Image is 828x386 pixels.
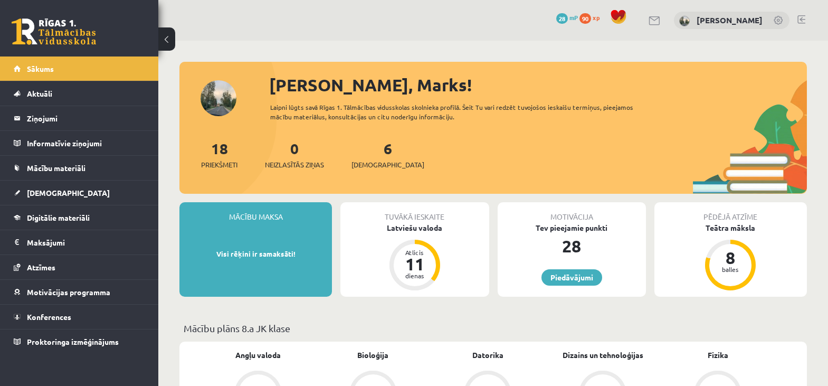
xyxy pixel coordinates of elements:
div: [PERSON_NAME], Marks! [269,72,807,98]
span: Motivācijas programma [27,287,110,297]
div: Atlicis [399,249,431,256]
a: Atzīmes [14,255,145,279]
a: Datorika [472,350,503,361]
span: Mācību materiāli [27,163,85,173]
a: Informatīvie ziņojumi [14,131,145,155]
span: Neizlasītās ziņas [265,159,324,170]
span: Sākums [27,64,54,73]
a: Aktuāli [14,81,145,106]
span: Priekšmeti [201,159,237,170]
a: Angļu valoda [235,350,281,361]
div: balles [715,266,746,272]
span: [DEMOGRAPHIC_DATA] [27,188,110,197]
p: Visi rēķini ir samaksāti! [185,249,327,259]
a: [DEMOGRAPHIC_DATA] [14,181,145,205]
div: Laipni lūgts savā Rīgas 1. Tālmācības vidusskolas skolnieka profilā. Šeit Tu vari redzēt tuvojošo... [270,102,646,121]
div: dienas [399,272,431,279]
a: [PERSON_NAME] [697,15,763,25]
a: Mācību materiāli [14,156,145,180]
div: Pēdējā atzīme [654,202,807,222]
div: Tuvākā ieskaite [340,202,489,222]
span: Atzīmes [27,262,55,272]
span: xp [593,13,599,22]
a: 28 mP [556,13,578,22]
a: Teātra māksla 8 balles [654,222,807,292]
a: 90 xp [579,13,605,22]
span: Konferences [27,312,71,322]
div: Motivācija [498,202,646,222]
a: Latviešu valoda Atlicis 11 dienas [340,222,489,292]
a: Fizika [708,350,728,361]
a: 18Priekšmeti [201,139,237,170]
div: 28 [498,233,646,259]
div: 8 [715,249,746,266]
legend: Informatīvie ziņojumi [27,131,145,155]
span: Proktoringa izmēģinājums [27,337,119,346]
a: Bioloģija [357,350,388,361]
span: mP [569,13,578,22]
div: Latviešu valoda [340,222,489,233]
div: Mācību maksa [179,202,332,222]
a: Proktoringa izmēģinājums [14,329,145,354]
a: Motivācijas programma [14,280,145,304]
a: Sākums [14,57,145,81]
a: Piedāvājumi [541,269,602,286]
legend: Ziņojumi [27,106,145,130]
div: Teātra māksla [654,222,807,233]
div: Tev pieejamie punkti [498,222,646,233]
a: Rīgas 1. Tālmācības vidusskola [12,18,96,45]
span: 90 [579,13,591,24]
a: Digitālie materiāli [14,205,145,230]
a: Maksājumi [14,230,145,255]
p: Mācību plāns 8.a JK klase [184,321,803,335]
span: Aktuāli [27,89,52,98]
a: Ziņojumi [14,106,145,130]
a: 0Neizlasītās ziņas [265,139,324,170]
img: Marks Rutkovskis [679,16,690,26]
div: 11 [399,256,431,272]
legend: Maksājumi [27,230,145,255]
span: [DEMOGRAPHIC_DATA] [351,159,424,170]
a: Konferences [14,305,145,329]
a: Dizains un tehnoloģijas [563,350,643,361]
span: 28 [556,13,568,24]
a: 6[DEMOGRAPHIC_DATA] [351,139,424,170]
span: Digitālie materiāli [27,213,90,222]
